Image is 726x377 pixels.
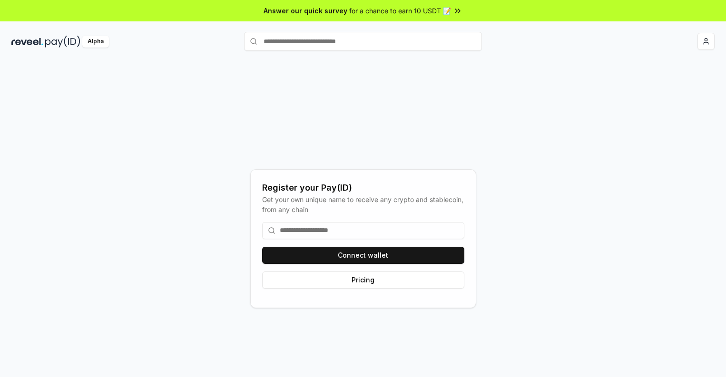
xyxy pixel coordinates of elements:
button: Pricing [262,271,464,289]
img: reveel_dark [11,36,43,48]
span: for a chance to earn 10 USDT 📝 [349,6,451,16]
span: Answer our quick survey [264,6,347,16]
div: Get your own unique name to receive any crypto and stablecoin, from any chain [262,194,464,214]
div: Alpha [82,36,109,48]
button: Connect wallet [262,247,464,264]
div: Register your Pay(ID) [262,181,464,194]
img: pay_id [45,36,80,48]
